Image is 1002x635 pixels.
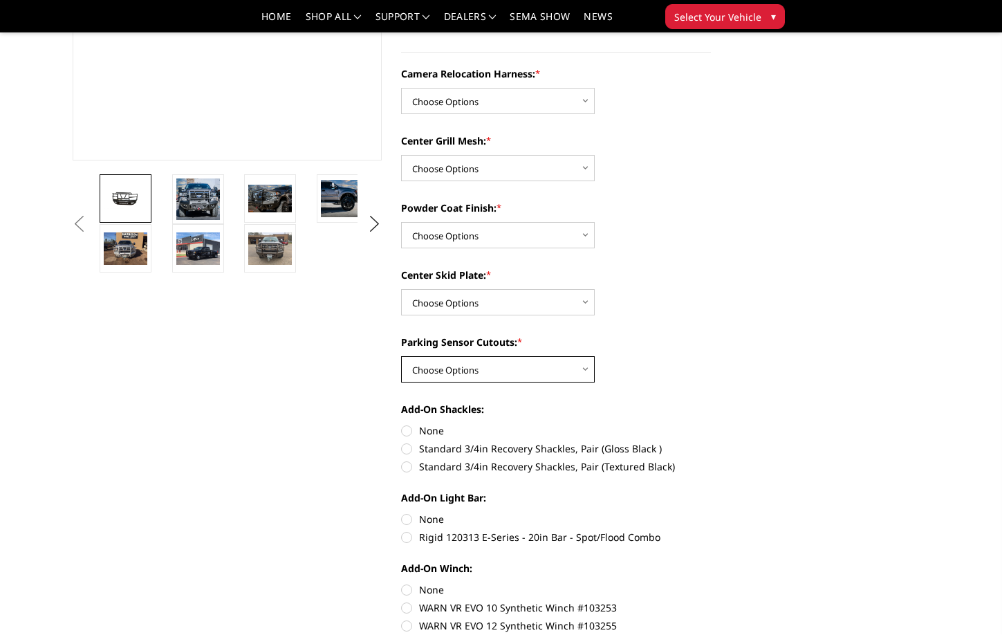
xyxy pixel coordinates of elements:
[401,134,711,148] label: Center Grill Mesh:
[444,12,497,32] a: Dealers
[401,423,711,438] label: None
[401,66,711,81] label: Camera Relocation Harness:
[375,12,430,32] a: Support
[401,268,711,282] label: Center Skid Plate:
[104,188,147,209] img: 2017-2022 Ford F250-350 - T2 Series - Extreme Front Bumper (receiver or winch)
[771,9,776,24] span: ▾
[401,402,711,416] label: Add-On Shackles:
[584,12,612,32] a: News
[401,618,711,633] label: WARN VR EVO 12 Synthetic Winch #103255
[401,530,711,544] label: Rigid 120313 E-Series - 20in Bar - Spot/Flood Combo
[104,232,147,265] img: 2017-2022 Ford F250-350 - T2 Series - Extreme Front Bumper (receiver or winch)
[306,12,362,32] a: shop all
[401,512,711,526] label: None
[674,10,761,24] span: Select Your Vehicle
[401,335,711,349] label: Parking Sensor Cutouts:
[401,490,711,505] label: Add-On Light Bar:
[401,600,711,615] label: WARN VR EVO 10 Synthetic Winch #103253
[176,232,220,265] img: 2017-2022 Ford F250-350 - T2 Series - Extreme Front Bumper (receiver or winch)
[321,180,364,217] img: 2017-2022 Ford F250-350 - T2 Series - Extreme Front Bumper (receiver or winch)
[176,178,220,220] img: 2017-2022 Ford F250-350 - T2 Series - Extreme Front Bumper (receiver or winch)
[401,582,711,597] label: None
[248,232,292,265] img: 2017-2022 Ford F250-350 - T2 Series - Extreme Front Bumper (receiver or winch)
[401,441,711,456] label: Standard 3/4in Recovery Shackles, Pair (Gloss Black )
[665,4,785,29] button: Select Your Vehicle
[401,561,711,576] label: Add-On Winch:
[248,185,292,213] img: 2017-2022 Ford F250-350 - T2 Series - Extreme Front Bumper (receiver or winch)
[364,214,385,234] button: Next
[510,12,570,32] a: SEMA Show
[69,214,90,234] button: Previous
[401,201,711,215] label: Powder Coat Finish:
[401,459,711,474] label: Standard 3/4in Recovery Shackles, Pair (Textured Black)
[261,12,291,32] a: Home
